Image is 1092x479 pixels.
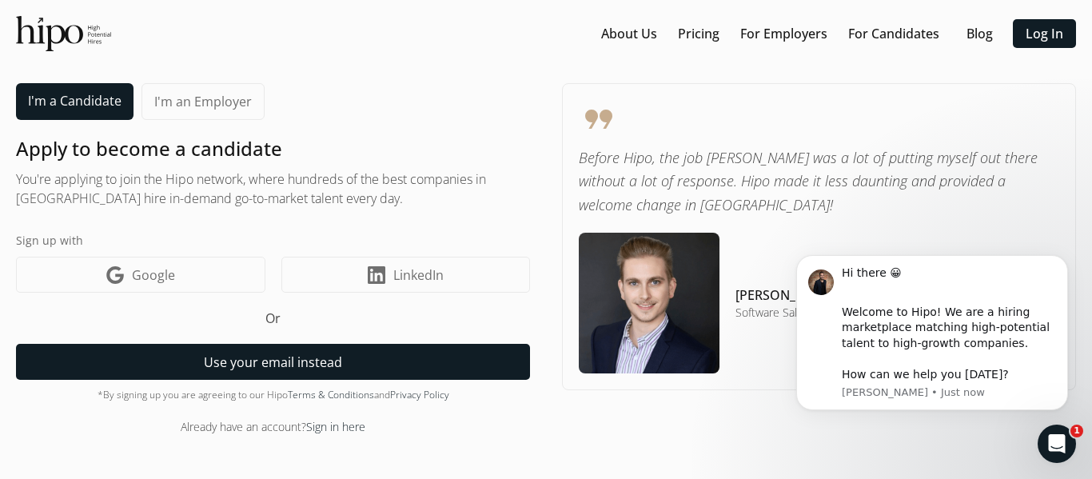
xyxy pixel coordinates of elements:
[601,24,657,43] a: About Us
[842,19,946,48] button: For Candidates
[734,19,834,48] button: For Employers
[1070,425,1083,437] span: 1
[16,232,530,249] label: Sign up with
[16,83,134,120] a: I'm a Candidate
[740,24,827,43] a: For Employers
[288,388,374,401] a: Terms & Conditions
[848,24,939,43] a: For Candidates
[132,265,175,285] span: Google
[16,388,530,402] div: *By signing up you are agreeing to our Hipo and
[966,24,993,43] a: Blog
[16,170,530,208] h2: You're applying to join the Hipo network, where hundreds of the best companies in [GEOGRAPHIC_DAT...
[735,285,891,305] h4: [PERSON_NAME]
[16,16,111,51] img: official-logo
[281,257,531,293] a: LinkedIn
[16,309,530,328] h5: Or
[678,24,719,43] a: Pricing
[390,388,449,401] a: Privacy Policy
[672,19,726,48] button: Pricing
[579,100,1059,138] span: format_quote
[1038,425,1076,463] iframe: Intercom live chat
[16,257,265,293] a: Google
[579,233,719,373] img: testimonial-image
[393,265,444,285] span: LinkedIn
[16,136,530,162] h1: Apply to become a candidate
[1026,24,1063,43] a: Log In
[141,83,265,120] a: I'm an Employer
[306,419,365,434] a: Sign in here
[16,418,530,435] div: Already have an account?
[16,344,530,380] button: Use your email instead
[954,19,1005,48] button: Blog
[595,19,664,48] button: About Us
[735,305,891,321] h5: Software Sales Consultant Hire
[579,146,1059,217] p: Before Hipo, the job [PERSON_NAME] was a lot of putting myself out there without a lot of respons...
[772,235,1092,471] iframe: Intercom notifications message
[1013,19,1076,48] button: Log In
